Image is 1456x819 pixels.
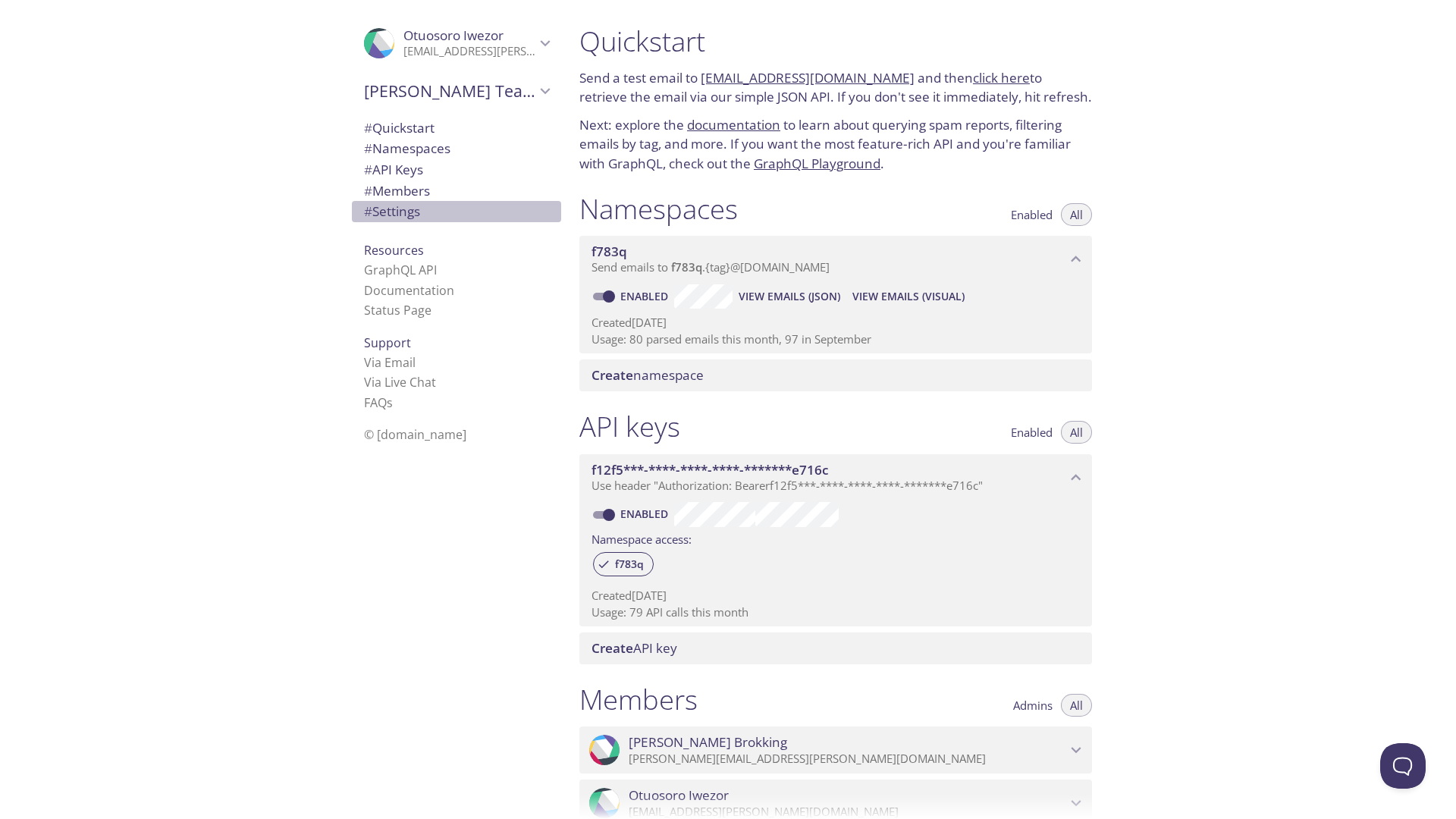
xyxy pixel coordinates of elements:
[733,284,846,309] button: View Emails (JSON)
[352,159,561,180] div: API Keys
[352,18,561,68] div: Otuosoro Iwezor
[591,527,692,549] label: Namespace access:
[671,259,702,275] span: f783q
[352,71,561,111] div: Napper Team
[579,359,1092,391] div: Create namespace
[1061,421,1092,444] button: All
[629,734,787,751] span: [PERSON_NAME] Brokking
[364,334,411,351] span: Support
[629,752,1066,767] p: [PERSON_NAME][EMAIL_ADDRESS][PERSON_NAME][DOMAIN_NAME]
[606,557,653,571] span: f783q
[364,302,431,318] a: Status Page
[593,552,654,576] div: f783q
[364,282,454,299] a: Documentation
[579,726,1092,773] div: Alexander Brokking
[579,236,1092,283] div: f783q namespace
[579,192,738,226] h1: Namespaces
[352,201,561,222] div: Team Settings
[364,242,424,259] span: Resources
[364,161,372,178] span: #
[1061,694,1092,717] button: All
[701,69,915,86] a: [EMAIL_ADDRESS][DOMAIN_NAME]
[364,394,393,411] a: FAQ
[591,588,1080,604] p: Created [DATE]
[364,119,372,136] span: #
[364,202,420,220] span: Settings
[591,315,1080,331] p: Created [DATE]
[973,69,1030,86] a: click here
[846,284,971,309] button: View Emails (Visual)
[591,366,704,384] span: namespace
[364,140,450,157] span: Namespaces
[618,289,674,303] a: Enabled
[387,394,393,411] span: s
[629,787,729,804] span: Otuosoro Iwezor
[618,507,674,521] a: Enabled
[364,262,437,278] a: GraphQL API
[364,80,535,102] span: [PERSON_NAME] Team
[364,374,436,391] a: Via Live Chat
[403,27,504,44] span: Otuosoro Iwezor
[1004,694,1062,717] button: Admins
[579,24,1092,58] h1: Quickstart
[364,426,466,443] span: © [DOMAIN_NAME]
[591,331,1080,347] p: Usage: 80 parsed emails this month, 97 in September
[1061,203,1092,226] button: All
[1002,421,1062,444] button: Enabled
[579,632,1092,664] div: Create API Key
[591,243,627,260] span: f783q
[1380,743,1426,789] iframe: Help Scout Beacon - Open
[364,182,372,199] span: #
[591,639,677,657] span: API key
[591,604,1080,620] p: Usage: 79 API calls this month
[591,366,633,384] span: Create
[591,639,633,657] span: Create
[579,68,1092,107] p: Send a test email to and then to retrieve the email via our simple JSON API. If you don't see it ...
[754,155,880,172] a: GraphQL Playground
[687,116,780,133] a: documentation
[403,44,535,59] p: [EMAIL_ADDRESS][PERSON_NAME][DOMAIN_NAME]
[579,409,680,444] h1: API keys
[364,354,416,371] a: Via Email
[579,682,698,717] h1: Members
[852,287,965,306] span: View Emails (Visual)
[364,202,372,220] span: #
[591,259,830,275] span: Send emails to . {tag} @[DOMAIN_NAME]
[1002,203,1062,226] button: Enabled
[352,118,561,139] div: Quickstart
[364,161,423,178] span: API Keys
[352,180,561,202] div: Members
[352,138,561,159] div: Namespaces
[364,119,435,136] span: Quickstart
[364,182,430,199] span: Members
[579,115,1092,174] p: Next: explore the to learn about querying spam reports, filtering emails by tag, and more. If you...
[739,287,840,306] span: View Emails (JSON)
[364,140,372,157] span: #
